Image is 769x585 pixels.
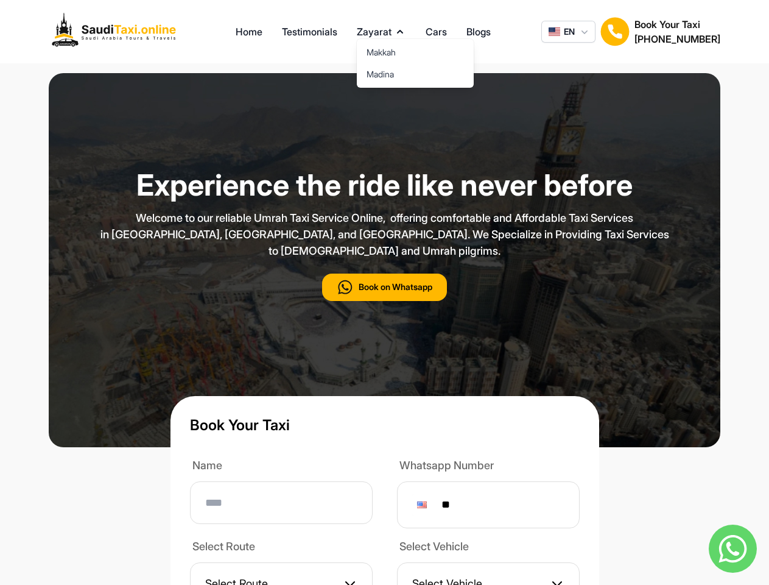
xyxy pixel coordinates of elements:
[357,63,474,85] a: Madina
[190,457,373,477] label: Name
[357,41,474,63] a: Makkah
[397,538,580,558] label: Select Vehicle
[357,24,406,39] button: Zayarat
[236,24,262,39] a: Home
[397,457,580,477] label: Whatsapp Number
[600,17,630,46] img: Book Your Taxi
[80,210,689,259] p: Welcome to our reliable Umrah Taxi Service Online, offering comfortable and Affordable Taxi Servi...
[466,24,491,39] a: Blogs
[337,278,354,296] img: call
[190,538,373,558] label: Select Route
[426,24,447,39] a: Cars
[634,17,720,46] div: Book Your Taxi
[634,17,720,32] h1: Book Your Taxi
[634,32,720,46] h2: [PHONE_NUMBER]
[322,274,447,301] button: Book on Whatsapp
[49,10,185,54] img: Logo
[190,416,580,435] h1: Book Your Taxi
[541,21,595,43] button: EN
[564,26,575,38] span: EN
[282,24,337,39] a: Testimonials
[709,525,757,573] img: whatsapp
[412,494,435,516] div: United States: + 1
[80,171,689,200] h1: Experience the ride like never before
